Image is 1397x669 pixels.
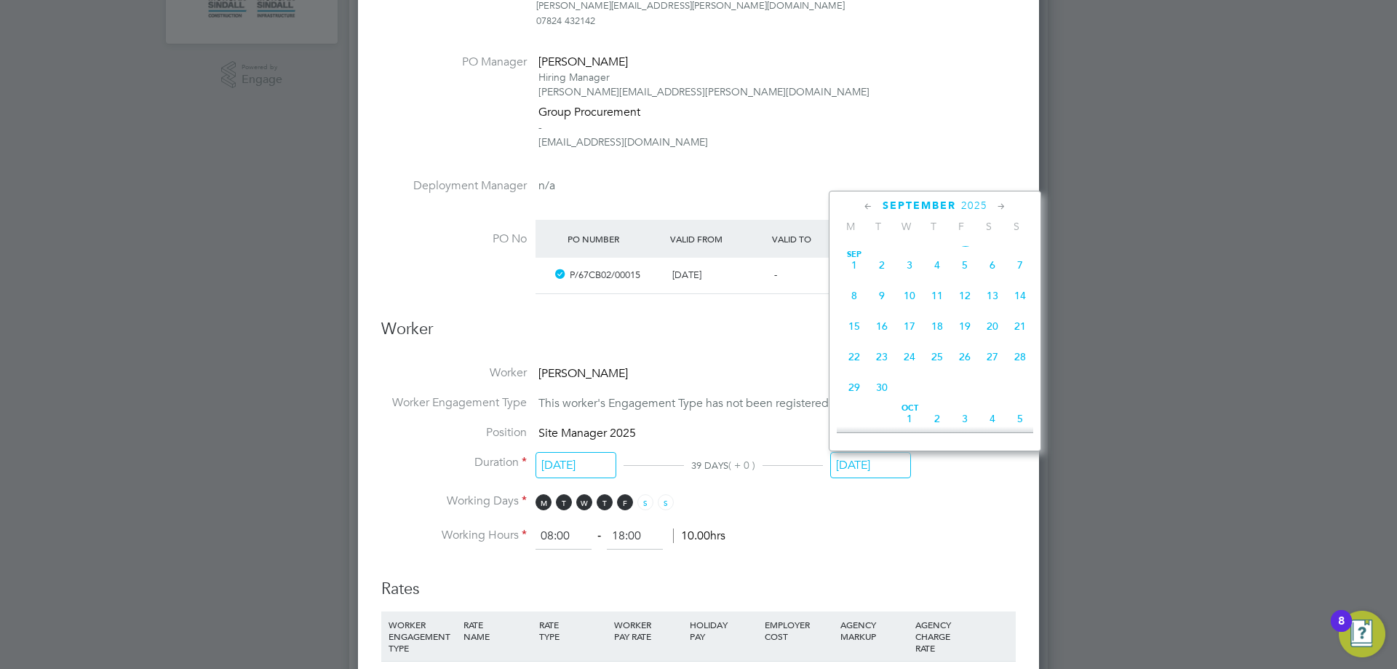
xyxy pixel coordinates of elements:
span: 28 [1006,343,1034,371]
span: 20 [979,312,1006,340]
span: 30 [868,373,896,401]
span: 3 [951,405,979,432]
span: 21 [1006,312,1034,340]
span: 8 [840,282,868,309]
label: Deployment Manager [381,178,527,194]
input: Select one [536,452,616,479]
span: 4 [923,251,951,279]
span: 16 [868,312,896,340]
span: 7 [1006,251,1034,279]
div: - [538,120,869,135]
span: 3 [896,251,923,279]
div: EMPLOYER COST [761,611,836,649]
span: n/a [538,178,555,193]
span: 25 [923,343,951,371]
span: T [597,494,613,510]
span: Oct [896,405,923,412]
span: 26 [951,343,979,371]
label: Worker [381,365,527,381]
div: WORKER ENGAGEMENT TYPE [385,611,460,661]
label: Duration [381,455,527,470]
span: 29 [840,373,868,401]
span: 13 [979,282,1006,309]
input: 17:00 [607,523,663,550]
span: F [617,494,633,510]
span: 5 [1006,405,1034,432]
div: [DATE] [666,264,768,288]
span: Sep [840,251,868,258]
span: 2 [868,251,896,279]
span: M [536,494,552,510]
span: ( + 0 ) [728,459,755,472]
span: 9 [868,282,896,309]
span: M [837,220,864,233]
label: PO Manager [381,55,527,70]
span: W [576,494,592,510]
span: 24 [896,343,923,371]
div: [PERSON_NAME][EMAIL_ADDRESS][PERSON_NAME][DOMAIN_NAME] [538,84,869,99]
div: Valid From [666,226,768,252]
span: 12 [951,282,979,309]
span: T [556,494,572,510]
div: Hiring Manager [538,70,869,84]
span: W [892,220,920,233]
div: AGENCY CHARGE RATE [912,611,962,661]
h3: Worker [381,319,1016,352]
div: [EMAIL_ADDRESS][DOMAIN_NAME] [538,135,869,149]
span: S [658,494,674,510]
span: 27 [979,343,1006,371]
span: September [883,199,956,212]
span: 15 [840,312,868,340]
span: S [637,494,653,510]
label: Position [381,425,527,440]
div: 8 [1338,621,1345,640]
span: T [864,220,892,233]
div: AGENCY MARKUP [837,611,912,649]
h3: Rates [381,564,1016,600]
span: 1 [840,251,868,279]
span: 07824 432142 [536,15,595,27]
span: F [947,220,975,233]
span: 10.00hrs [673,529,725,543]
span: 10 [896,282,923,309]
input: Select one [830,452,911,479]
label: Worker Engagement Type [381,395,527,411]
span: T [920,220,947,233]
span: 39 DAYS [691,459,728,472]
span: 14 [1006,282,1034,309]
div: RATE TYPE [536,611,610,649]
span: 18 [923,312,951,340]
span: 6 [979,251,1006,279]
div: PO Number [564,226,666,252]
span: 5 [951,251,979,279]
span: S [975,220,1003,233]
span: Site Manager 2025 [538,426,636,440]
span: 19 [951,312,979,340]
span: This worker's Engagement Type has not been registered by its Agency. [538,396,904,411]
span: ‐ [594,529,604,543]
span: 1 [896,405,923,432]
button: Open Resource Center, 8 new notifications [1339,611,1385,657]
label: Working Hours [381,528,527,543]
span: 2 [923,405,951,432]
div: HOLIDAY PAY [686,611,761,649]
div: RATE NAME [460,611,535,649]
div: P/67CB02/00015 [564,264,666,288]
span: 23 [868,343,896,371]
span: 22 [840,343,868,371]
span: 2025 [961,199,987,212]
span: S [1003,220,1030,233]
span: 17 [896,312,923,340]
label: Working Days [381,494,527,509]
div: Valid To [768,226,870,252]
input: 08:00 [536,523,592,550]
span: Group Procurement [538,105,640,119]
div: - [768,264,870,288]
div: WORKER PAY RATE [610,611,685,649]
label: PO No [381,231,527,247]
span: [PERSON_NAME] [538,55,628,69]
span: [PERSON_NAME] [538,366,628,381]
span: 4 [979,405,1006,432]
span: 11 [923,282,951,309]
